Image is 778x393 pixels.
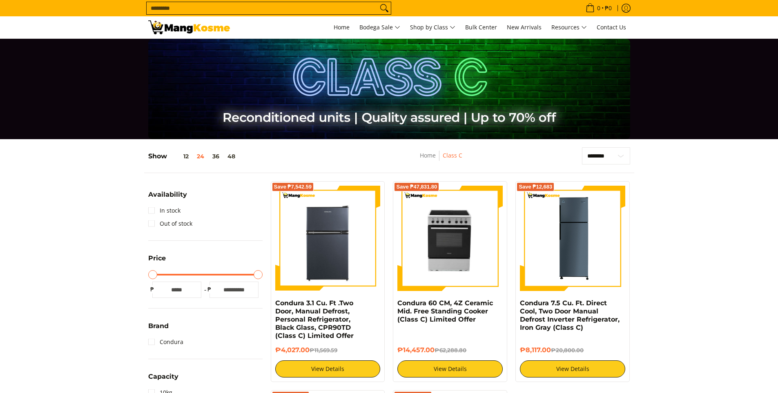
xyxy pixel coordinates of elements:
[604,5,613,11] span: ₱0
[507,23,542,31] span: New Arrivals
[370,151,513,169] nav: Breadcrumbs
[406,16,459,38] a: Shop by Class
[238,16,630,38] nav: Main Menu
[275,360,381,377] a: View Details
[465,23,497,31] span: Bulk Center
[148,285,156,293] span: ₱
[193,153,208,160] button: 24
[520,186,625,291] img: condura-direct-cool-7.5-cubic-feet-2-door-manual-defrost-inverter-ref-iron-gray-full-view-mang-kosme
[397,346,503,354] h6: ₱14,457.00
[334,23,350,31] span: Home
[148,255,166,262] span: Price
[148,373,178,386] summary: Open
[205,285,214,293] span: ₱
[443,151,462,159] a: Class C
[148,217,192,230] a: Out of stock
[359,22,400,33] span: Bodega Sale
[148,323,169,329] span: Brand
[519,184,552,189] span: Save ₱12,683
[167,153,193,160] button: 12
[355,16,404,38] a: Bodega Sale
[547,16,591,38] a: Resources
[148,20,230,34] img: Class C Home &amp; Business Appliances: Up to 70% Off l Mang Kosme | Page 2
[520,360,625,377] a: View Details
[148,255,166,268] summary: Open
[597,23,626,31] span: Contact Us
[275,346,381,354] h6: ₱4,027.00
[148,204,181,217] a: In stock
[208,153,223,160] button: 36
[551,347,584,353] del: ₱20,800.00
[397,186,503,291] img: Condura 60 CM, 4Z Ceramic Mid. Free Standing Cooker (Class C) Limited Offer
[520,299,620,331] a: Condura 7.5 Cu. Ft. Direct Cool, Two Door Manual Defrost Inverter Refrigerator, Iron Gray (Class C)
[148,335,183,349] a: Condura
[397,299,493,323] a: Condura 60 CM, 4Z Ceramic Mid. Free Standing Cooker (Class C) Limited Offer
[551,22,587,33] span: Resources
[148,191,187,198] span: Availability
[593,16,630,38] a: Contact Us
[148,373,178,380] span: Capacity
[410,22,455,33] span: Shop by Class
[420,151,436,159] a: Home
[397,360,503,377] a: View Details
[503,16,546,38] a: New Arrivals
[274,184,312,189] span: Save ₱7,542.59
[378,2,391,14] button: Search
[275,186,381,291] img: Condura 3.1 Cu. Ft .Two Door, Manual Defrost, Personal Refrigerator, Black Glass, CPR90TD (Class ...
[275,299,354,340] a: Condura 3.1 Cu. Ft .Two Door, Manual Defrost, Personal Refrigerator, Black Glass, CPR90TD (Class ...
[396,184,437,189] span: Save ₱47,831.80
[330,16,354,38] a: Home
[148,191,187,204] summary: Open
[583,4,614,13] span: •
[596,5,602,11] span: 0
[461,16,501,38] a: Bulk Center
[520,346,625,354] h6: ₱8,117.00
[223,153,239,160] button: 48
[148,323,169,335] summary: Open
[310,347,337,353] del: ₱11,569.59
[148,152,239,160] h5: Show
[435,347,466,353] del: ₱62,288.80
